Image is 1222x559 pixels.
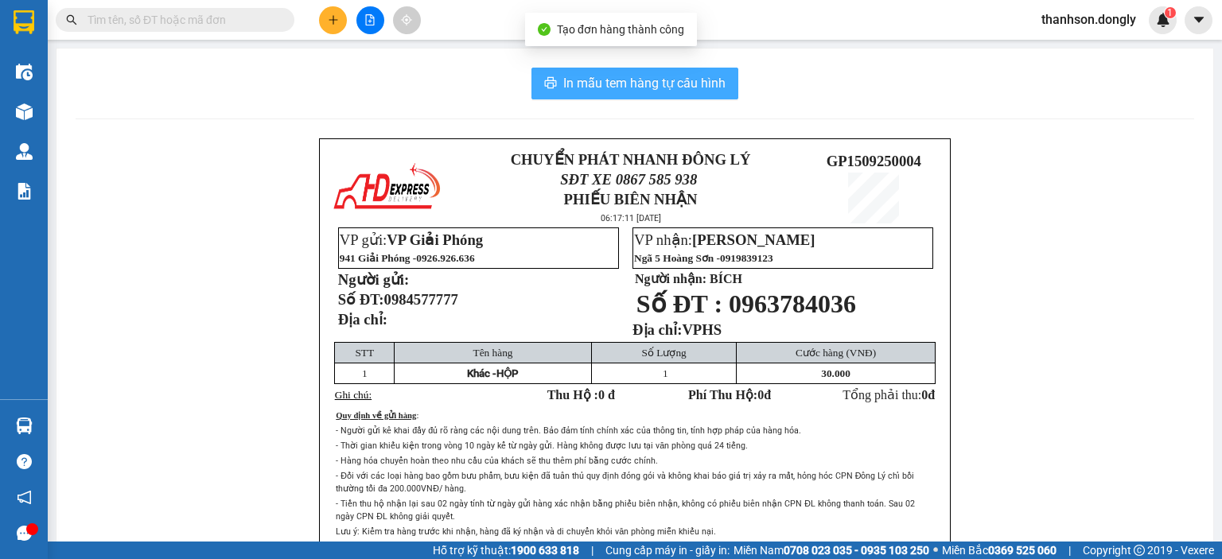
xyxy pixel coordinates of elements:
[16,64,33,80] img: warehouse-icon
[1029,10,1149,29] span: thanhson.dongly
[635,272,706,285] strong: Người nhận:
[17,526,32,541] span: message
[336,411,416,420] span: Quy định về gửi hàng
[642,347,687,359] span: Số Lượng
[511,151,751,168] strong: CHUYỂN PHÁT NHANH ĐÔNG LÝ
[688,388,771,402] strong: Phí Thu Hộ: đ
[66,14,77,25] span: search
[336,425,801,436] span: - Người gửi kê khai đầy đủ rõ ràng các nội dung trên. Bảo đảm tính chính xác của thông tin, tính ...
[1134,545,1145,556] span: copyright
[564,191,698,208] strong: PHIẾU BIÊN NHẬN
[531,68,738,99] button: printerIn mẫu tem hàng tự cấu hình
[467,367,496,379] span: Khác -
[355,347,374,359] span: STT
[433,542,579,559] span: Hỗ trợ kỹ thuật:
[692,231,815,248] span: [PERSON_NAME]
[393,6,421,34] button: aim
[720,252,773,264] span: 0919839123
[387,231,483,248] span: VP Giải Phóng
[16,143,33,160] img: warehouse-icon
[547,388,615,402] strong: Thu Hộ :
[1068,542,1071,559] span: |
[538,23,551,36] span: check-circle
[356,6,384,34] button: file-add
[632,321,682,338] strong: Địa chỉ:
[331,160,442,215] img: logo
[921,388,928,402] span: 0
[416,411,418,420] span: :
[1156,13,1170,27] img: icon-new-feature
[663,367,668,379] span: 1
[336,526,716,537] span: Lưu ý: Kiểm tra hàng trước khi nhận, hàng đã ký nhận và di chuyển khỏi văn phòng miễn khiếu nại.
[560,171,697,188] span: SĐT XE 0867 585 938
[796,347,876,359] span: Cước hàng (VNĐ)
[827,153,921,169] span: GP1509250004
[328,14,339,25] span: plus
[591,542,593,559] span: |
[335,389,372,401] span: Ghi chú:
[338,311,387,328] strong: Địa chỉ:
[682,321,722,338] span: VPHS
[605,542,730,559] span: Cung cấp máy in - giấy in:
[319,6,347,34] button: plus
[362,367,368,379] span: 1
[338,271,409,288] strong: Người gửi:
[336,441,748,451] span: - Thời gian khiếu kiện trong vòng 10 ngày kể từ ngày gửi. Hàng không được lưu tại văn phòng quá 2...
[16,103,33,120] img: warehouse-icon
[336,456,658,466] span: - Hàng hóa chuyển hoàn theo nhu cầu của khách sẽ thu thêm phí bằng cước chính.
[634,252,773,264] span: Ngã 5 Hoàng Sơn -
[598,388,615,402] span: 0 đ
[634,231,815,248] span: VP nhận:
[942,542,1057,559] span: Miền Bắc
[1167,7,1173,18] span: 1
[928,388,935,402] span: đ
[338,291,458,308] strong: Số ĐT:
[734,542,929,559] span: Miền Nam
[88,11,275,29] input: Tìm tên, số ĐT hoặc mã đơn
[601,213,661,223] span: 06:17:11 [DATE]
[16,183,33,200] img: solution-icon
[511,544,579,557] strong: 1900 633 818
[1185,6,1212,34] button: caret-down
[729,289,856,318] span: 0963784036
[636,289,722,318] span: Số ĐT :
[757,388,764,402] span: 0
[1192,13,1206,27] span: caret-down
[843,388,935,402] span: Tổng phải thu:
[14,10,34,34] img: logo-vxr
[933,547,938,553] span: ⚪️
[821,367,850,379] span: 30.000
[336,471,914,494] span: - Đối với các loại hàng bao gồm bưu phẩm, bưu kiện đã tuân thủ quy định đóng gói và không khai bá...
[17,454,32,469] span: question-circle
[401,14,412,25] span: aim
[16,417,33,434] img: warehouse-icon
[364,14,376,25] span: file-add
[557,23,684,36] span: Tạo đơn hàng thành công
[17,490,32,505] span: notification
[473,347,513,359] span: Tên hàng
[384,291,458,308] span: 0984577777
[340,231,483,248] span: VP gửi:
[416,252,474,264] span: 0926.926.636
[988,544,1057,557] strong: 0369 525 060
[336,499,915,522] span: - Tiền thu hộ nhận lại sau 02 ngày tính từ ngày gửi hàng xác nhận bằng phiếu biên nhận, không có ...
[710,272,742,285] span: BÍCH
[544,76,557,91] span: printer
[1165,7,1176,18] sup: 1
[340,252,475,264] span: 941 Giải Phóng -
[496,367,519,379] span: HỘP
[784,544,929,557] strong: 0708 023 035 - 0935 103 250
[563,73,726,93] span: In mẫu tem hàng tự cấu hình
